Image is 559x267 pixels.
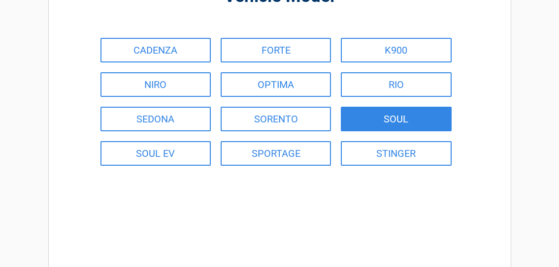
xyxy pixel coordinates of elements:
a: SEDONA [100,107,211,131]
a: SOUL EV [100,141,211,166]
a: OPTIMA [221,72,331,97]
a: K900 [341,38,451,62]
a: SOUL [341,107,451,131]
a: CADENZA [100,38,211,62]
a: FORTE [221,38,331,62]
a: RIO [341,72,451,97]
a: STINGER [341,141,451,166]
a: SORENTO [221,107,331,131]
a: NIRO [100,72,211,97]
a: SPORTAGE [221,141,331,166]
